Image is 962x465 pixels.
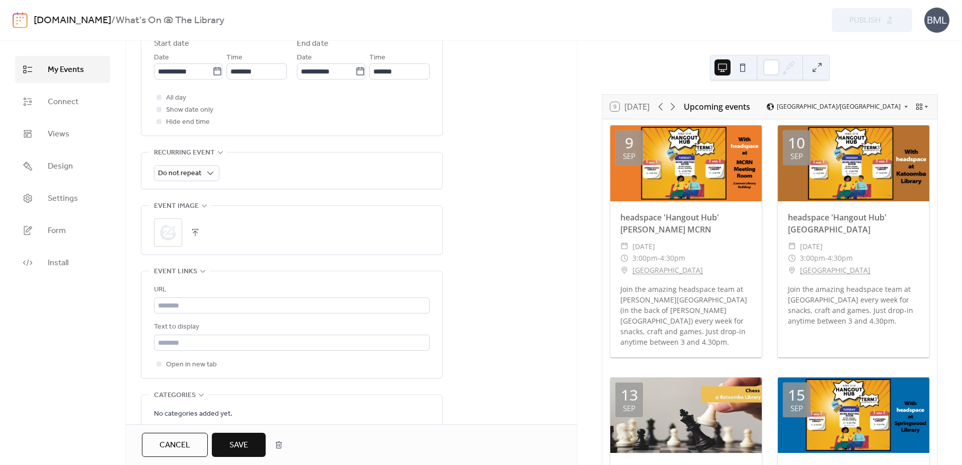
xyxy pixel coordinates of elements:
a: Install [15,249,110,276]
div: End date [297,38,329,50]
span: Show date only [166,104,213,116]
span: Form [48,225,66,237]
span: [DATE] [800,241,823,253]
span: My Events [48,64,84,76]
img: logo [13,12,28,28]
a: Design [15,152,110,180]
div: 9 [625,135,633,150]
a: Form [15,217,110,244]
a: Views [15,120,110,147]
div: ​ [620,264,628,276]
div: ​ [620,252,628,264]
span: Recurring event [154,147,215,159]
div: Sep [790,152,803,160]
span: - [825,252,828,264]
button: Save [212,433,266,457]
div: Upcoming events [684,101,750,113]
div: Text to display [154,321,428,333]
span: Date [297,52,312,64]
b: / [111,11,116,30]
div: ​ [788,264,796,276]
span: Install [48,257,68,269]
div: headspace 'Hangout Hub' [GEOGRAPHIC_DATA] [778,211,929,236]
span: Time [226,52,243,64]
a: Settings [15,185,110,212]
div: Join the amazing headspace team at [GEOGRAPHIC_DATA] every week for snacks, craft and games. Just... [778,284,929,326]
div: 10 [788,135,805,150]
a: [GEOGRAPHIC_DATA] [632,264,703,276]
span: Hide end time [166,116,210,128]
span: Date [154,52,169,64]
span: Design [48,161,73,173]
span: Categories [154,390,196,402]
div: Start date [154,38,189,50]
span: All day [166,92,186,104]
a: [DOMAIN_NAME] [34,11,111,30]
div: headspace 'Hangout Hub' [PERSON_NAME] MCRN [610,211,762,236]
span: [DATE] [632,241,655,253]
div: ​ [788,252,796,264]
span: 3:00pm [632,252,658,264]
div: 15 [788,387,805,403]
span: Views [48,128,69,140]
div: ​ [788,241,796,253]
span: Settings [48,193,78,205]
span: Cancel [159,439,190,451]
div: Sep [790,405,803,412]
span: Open in new tab [166,359,217,371]
div: BML [924,8,949,33]
a: My Events [15,56,110,83]
div: ​ [620,241,628,253]
span: Time [369,52,385,64]
span: Save [229,439,248,451]
div: 13 [621,387,638,403]
div: ; [154,218,182,247]
span: No categories added yet. [154,408,232,420]
span: - [658,252,660,264]
a: [GEOGRAPHIC_DATA] [800,264,870,276]
a: Connect [15,88,110,115]
span: Event links [154,266,197,278]
div: Sep [623,405,635,412]
span: Do not repeat [158,167,201,180]
span: Connect [48,96,78,108]
div: Join the amazing headspace team at [PERSON_NAME][GEOGRAPHIC_DATA] (in the back of [PERSON_NAME][G... [610,284,762,347]
div: Sep [623,152,635,160]
div: URL [154,284,428,296]
span: 3:00pm [800,252,825,264]
button: Cancel [142,433,208,457]
span: Event image [154,200,199,212]
span: [GEOGRAPHIC_DATA]/[GEOGRAPHIC_DATA] [777,104,901,110]
span: 4:30pm [660,252,685,264]
b: What's On @ The Library [116,11,224,30]
span: 4:30pm [828,252,853,264]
